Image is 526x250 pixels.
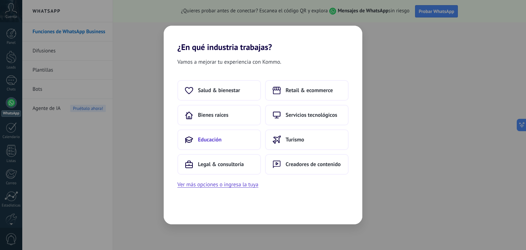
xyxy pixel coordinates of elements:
button: Bienes raíces [177,105,261,125]
button: Retail & ecommerce [265,80,349,101]
span: Turismo [286,136,304,143]
span: Legal & consultoría [198,161,244,168]
span: Vamos a mejorar tu experiencia con Kommo. [177,58,281,66]
span: Servicios tecnológicos [286,112,337,118]
button: Salud & bienestar [177,80,261,101]
button: Ver más opciones o ingresa la tuya [177,180,258,189]
span: Creadores de contenido [286,161,341,168]
span: Educación [198,136,222,143]
span: Salud & bienestar [198,87,240,94]
button: Legal & consultoría [177,154,261,175]
button: Creadores de contenido [265,154,349,175]
button: Educación [177,129,261,150]
span: Retail & ecommerce [286,87,333,94]
button: Turismo [265,129,349,150]
span: Bienes raíces [198,112,228,118]
h2: ¿En qué industria trabajas? [164,26,362,52]
button: Servicios tecnológicos [265,105,349,125]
